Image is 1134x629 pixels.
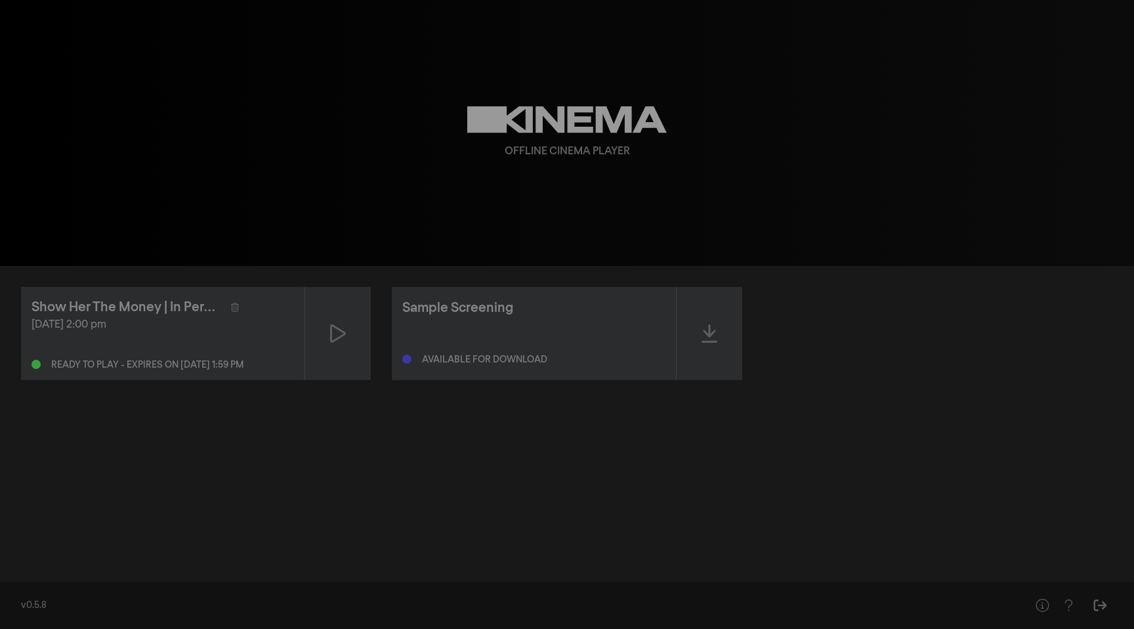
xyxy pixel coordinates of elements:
[1029,592,1055,618] button: Help
[21,599,1003,613] div: v0.5.8
[1055,592,1081,618] button: Help
[422,355,547,364] div: Available for download
[402,298,513,318] div: Sample Screening
[1087,592,1113,618] button: Sign Out
[505,144,630,160] div: Offline Cinema Player
[51,360,243,370] div: Ready to play - expires on [DATE] 1:59 pm
[31,317,294,333] div: [DATE] 2:00 pm
[31,297,220,317] div: Show Her The Money | In Person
